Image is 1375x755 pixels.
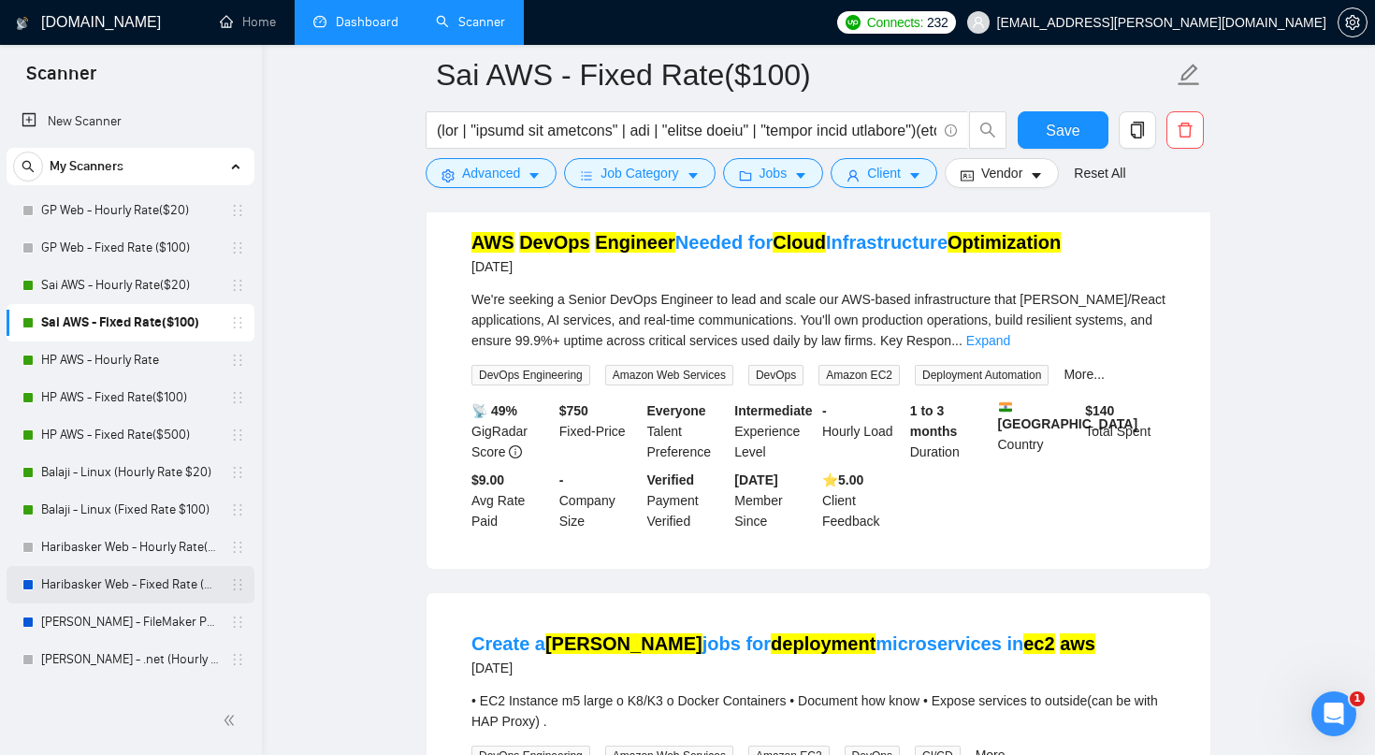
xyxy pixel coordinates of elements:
mark: DevOps [519,232,590,253]
span: user [972,16,985,29]
button: search [969,111,1006,149]
div: Hourly Load [818,400,906,462]
a: Balaji - Linux (Hourly Rate $20) [41,454,219,491]
span: Advanced [462,163,520,183]
mark: deployment [771,633,876,654]
b: - [822,403,827,418]
a: Sai AWS - Fixed Rate($100) [41,304,219,341]
span: double-left [223,711,241,730]
a: [PERSON_NAME] - .net (Hourly Rate $20) [41,641,219,678]
b: Everyone [647,403,706,418]
span: holder [230,203,245,218]
a: dashboardDashboard [313,14,398,30]
span: Deployment Automation [915,365,1049,385]
a: Reset All [1074,163,1125,183]
input: Search Freelance Jobs... [437,119,936,142]
a: Balaji - Linux (Fixed Rate $100) [41,491,219,529]
span: Amazon EC2 [818,365,900,385]
b: Intermediate [734,403,812,418]
a: setting [1338,15,1368,30]
div: Company Size [556,470,644,531]
span: search [14,160,42,173]
div: Total Spent [1081,400,1169,462]
mark: [PERSON_NAME] [545,633,702,654]
span: Scanner [11,60,111,99]
button: setting [1338,7,1368,37]
span: 232 [927,12,948,33]
li: New Scanner [7,103,254,140]
a: Haribasker Web - Fixed Rate ($100) [41,566,219,603]
div: Avg Rate Paid [468,470,556,531]
div: • EC2 Instance m5 large o K8/K3 o Docker Containers • Document how know • Expose services to outs... [471,690,1165,732]
button: settingAdvancedcaret-down [426,158,557,188]
button: Save [1018,111,1108,149]
a: HP AWS - Fixed Rate($500) [41,416,219,454]
span: ... [951,333,962,348]
span: caret-down [528,168,541,182]
span: holder [230,315,245,330]
span: info-circle [945,124,957,137]
a: searchScanner [436,14,505,30]
mark: AWS [471,232,514,253]
a: homeHome [220,14,276,30]
b: [GEOGRAPHIC_DATA] [998,400,1138,431]
div: Talent Preference [644,400,731,462]
div: Fixed-Price [556,400,644,462]
button: search [13,152,43,181]
button: copy [1119,111,1156,149]
div: Country [994,400,1082,462]
span: copy [1120,122,1155,138]
div: GigRadar Score [468,400,556,462]
span: holder [230,502,245,517]
span: My Scanners [50,148,123,185]
mark: Engineer [595,232,675,253]
button: userClientcaret-down [831,158,937,188]
span: Client [867,163,901,183]
div: We're seeking a Senior DevOps Engineer to lead and scale our AWS-based infrastructure that powers... [471,289,1165,351]
span: holder [230,652,245,667]
div: Experience Level [731,400,818,462]
b: $ 140 [1085,403,1114,418]
b: - [559,472,564,487]
span: DevOps [748,365,803,385]
iframe: Intercom live chat [1311,691,1356,736]
span: idcard [961,168,974,182]
img: logo [16,8,29,38]
div: Client Feedback [818,470,906,531]
div: [DATE] [471,657,1095,679]
img: upwork-logo.png [846,15,861,30]
b: ⭐️ 5.00 [822,472,863,487]
span: holder [230,540,245,555]
span: holder [230,240,245,255]
span: Save [1046,119,1079,142]
button: delete [1166,111,1204,149]
input: Scanner name... [436,51,1173,98]
div: [DATE] [471,255,1061,278]
a: GP Web - Hourly Rate($20) [41,192,219,229]
b: 1 to 3 months [910,403,958,439]
a: Haribasker Web - Hourly Rate($25) [41,529,219,566]
div: Member Since [731,470,818,531]
span: holder [230,428,245,443]
mark: Cloud [773,232,826,253]
span: Jobs [760,163,788,183]
span: Job Category [601,163,678,183]
span: caret-down [794,168,807,182]
span: We're seeking a Senior DevOps Engineer to lead and scale our AWS-based infrastructure that [PERSO... [471,292,1165,348]
a: Sai AWS - Hourly Rate($20) [41,267,219,304]
span: info-circle [509,445,522,458]
mark: aws [1060,633,1095,654]
span: DevOps Engineering [471,365,590,385]
button: idcardVendorcaret-down [945,158,1059,188]
span: caret-down [1030,168,1043,182]
mark: Optimization [948,232,1061,253]
a: More... [1064,367,1105,382]
span: Vendor [981,163,1022,183]
a: HP AWS - Fixed Rate($100) [41,379,219,416]
b: [DATE] [734,472,777,487]
span: caret-down [908,168,921,182]
div: Payment Verified [644,470,731,531]
a: [PERSON_NAME] - FileMaker Profile [41,603,219,641]
span: holder [230,465,245,480]
span: holder [230,577,245,592]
